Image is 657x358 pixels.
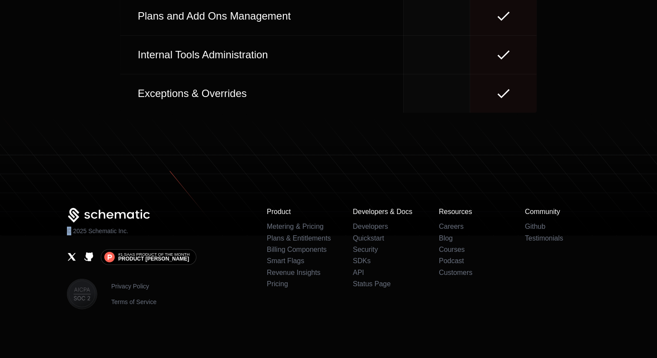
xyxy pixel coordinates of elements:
a: Status Page [353,280,391,288]
a: Careers [439,223,464,230]
a: Github [84,252,94,262]
a: Quickstart [353,234,384,242]
a: Developers [353,223,388,230]
a: Blog [439,234,453,242]
div: Plans and Add Ons Management [134,9,389,23]
h3: Community [525,208,590,216]
a: Github [525,223,545,230]
a: API [353,269,364,276]
a: SDKs [353,257,371,264]
a: Security [353,246,378,253]
a: Pricing [267,280,288,288]
a: Podcast [439,257,464,264]
a: Billing Components [267,246,327,253]
h3: Resources [439,208,504,216]
span: Product [PERSON_NAME] [118,256,189,261]
a: Smart Flags [267,257,304,264]
a: Revenue Insights [267,269,321,276]
p: © 2025 Schematic Inc. [67,227,128,235]
a: Privacy Policy [111,282,156,291]
a: Terms of Service [111,298,156,306]
div: Internal Tools Administration [134,48,389,62]
a: Courses [439,246,465,253]
img: SOC II & Aicapa [67,279,97,309]
a: Testimonials [525,234,563,242]
a: Customers [439,269,472,276]
span: #1 SaaS Product of the Month [118,252,189,257]
a: Metering & Pricing [267,223,324,230]
h3: Developers & Docs [353,208,418,216]
a: X [67,252,77,262]
a: Plans & Entitlements [267,234,331,242]
a: #1 SaaS Product of the MonthProduct [PERSON_NAME] [101,249,196,265]
div: Exceptions & Overrides [134,87,389,100]
h3: Product [267,208,332,216]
